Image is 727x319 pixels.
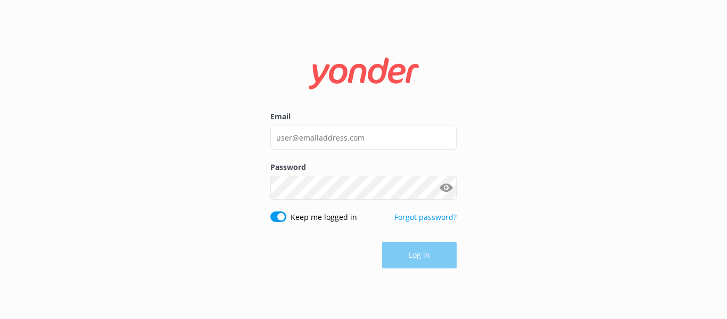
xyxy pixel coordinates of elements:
label: Email [270,111,457,122]
a: Forgot password? [394,212,457,222]
button: Show password [435,177,457,199]
input: user@emailaddress.com [270,126,457,150]
label: Password [270,161,457,173]
label: Keep me logged in [291,211,357,223]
